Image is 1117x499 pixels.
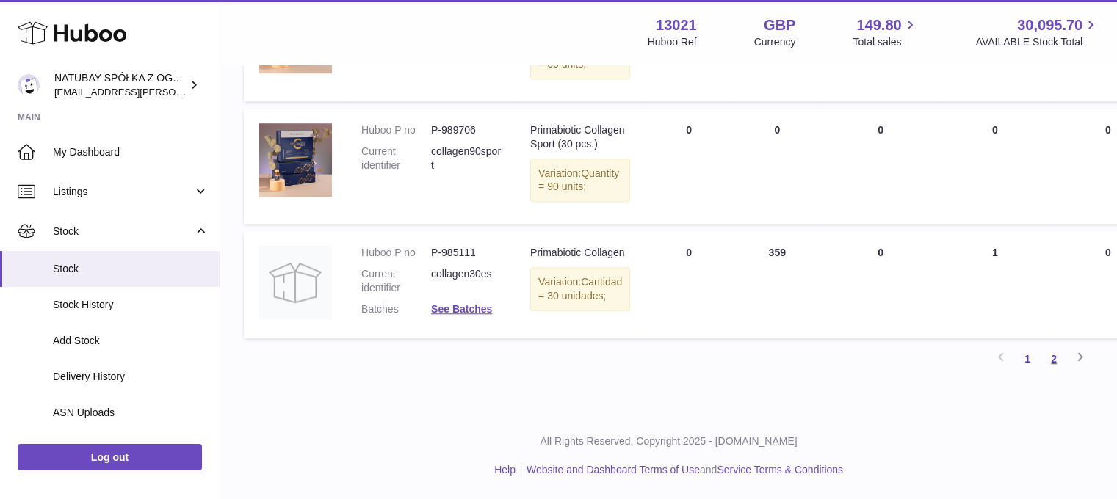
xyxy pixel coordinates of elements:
[53,225,193,238] span: Stock
[53,406,209,420] span: ASN Uploads
[975,35,1099,49] span: AVAILABLE Stock Total
[940,109,1050,225] td: 0
[975,15,1099,49] a: 30,095.70 AVAILABLE Stock Total
[361,145,431,172] dt: Current identifier
[538,276,622,302] span: Cantidad = 30 unidades;
[656,15,697,35] strong: 13021
[494,464,516,476] a: Help
[530,123,630,151] div: Primabiotic Collagen Sport (30 pcs.)
[259,123,332,197] img: product image
[54,71,187,99] div: NATUBAY SPÓŁKA Z OGRANICZONĄ ODPOWIEDZIALNOŚCIĄ
[53,298,209,312] span: Stock History
[530,159,630,203] div: Variation:
[821,231,940,338] td: 0
[940,231,1050,338] td: 1
[361,302,431,316] dt: Batches
[431,267,501,295] dd: collagen30es
[53,334,209,348] span: Add Stock
[530,246,630,260] div: Primabiotic Collagen
[645,109,733,225] td: 0
[856,15,901,35] span: 149.80
[431,246,501,260] dd: P-985111
[821,109,940,225] td: 0
[53,185,193,199] span: Listings
[538,44,619,70] span: Quantity = 60 units;
[1105,124,1111,136] span: 0
[54,86,294,98] span: [EMAIL_ADDRESS][PERSON_NAME][DOMAIN_NAME]
[18,444,202,470] a: Log out
[361,123,431,137] dt: Huboo P no
[530,267,630,311] div: Variation:
[1105,247,1111,258] span: 0
[53,370,209,384] span: Delivery History
[1014,346,1041,372] a: 1
[361,267,431,295] dt: Current identifier
[259,246,332,319] img: product image
[764,15,795,35] strong: GBP
[521,463,843,477] li: and
[431,123,501,137] dd: P-989706
[431,145,501,172] dd: collagen90sport
[1017,15,1082,35] span: 30,095.70
[53,145,209,159] span: My Dashboard
[527,464,700,476] a: Website and Dashboard Terms of Use
[754,35,796,49] div: Currency
[853,15,918,49] a: 149.80 Total sales
[648,35,697,49] div: Huboo Ref
[853,35,918,49] span: Total sales
[717,464,843,476] a: Service Terms & Conditions
[645,231,733,338] td: 0
[361,246,431,260] dt: Huboo P no
[18,74,40,96] img: kacper.antkowski@natubay.pl
[431,303,492,315] a: See Batches
[733,231,821,338] td: 359
[232,434,1105,448] p: All Rights Reserved. Copyright 2025 - [DOMAIN_NAME]
[733,109,821,225] td: 0
[53,262,209,276] span: Stock
[1041,346,1067,372] a: 2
